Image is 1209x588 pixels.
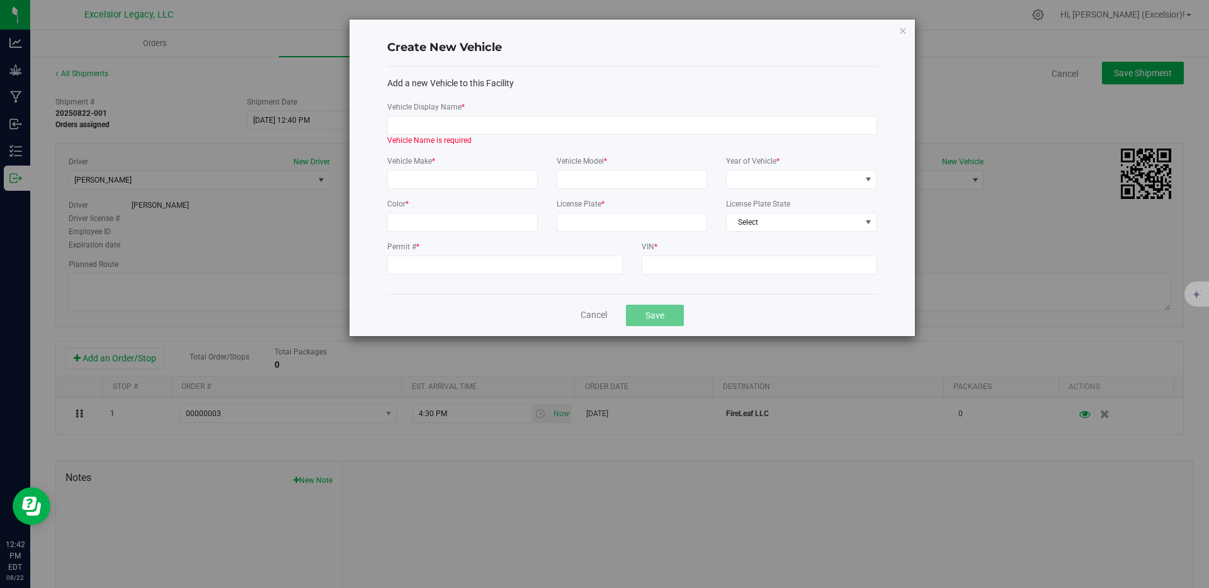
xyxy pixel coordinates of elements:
[387,136,472,145] span: Vehicle Name is required
[387,241,623,252] label: Permit #
[387,101,877,113] label: Vehicle Display Name
[581,308,607,322] button: Cancel
[387,40,877,56] h4: Create New Vehicle
[626,305,684,326] button: Save
[726,198,877,210] label: License Plate State
[726,155,877,167] label: Year of Vehicle
[727,213,860,231] span: Select
[557,155,707,167] label: Vehicle Model
[557,198,707,210] label: License Plate
[387,77,514,90] span: Add a new Vehicle to this Facility
[642,241,877,252] label: VIN
[387,155,538,167] label: Vehicle Make
[387,198,538,210] label: Color
[13,487,50,525] iframe: Resource center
